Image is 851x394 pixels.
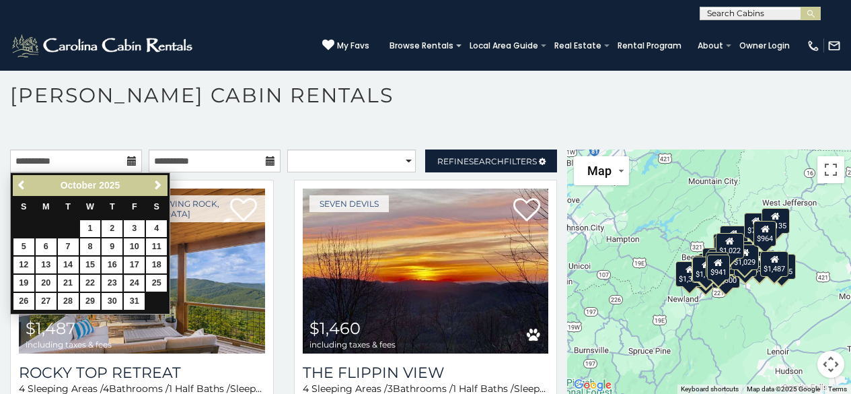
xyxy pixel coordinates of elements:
[425,150,557,172] a: RefineSearchFilters
[827,39,841,53] img: mail-regular-white.png
[337,40,369,52] span: My Favs
[14,177,31,194] a: Previous
[102,293,122,310] a: 30
[309,195,389,212] a: Seven Devils
[681,385,739,394] button: Keyboard shortcuts
[80,220,101,237] a: 1
[80,257,101,273] a: 15
[437,156,537,166] span: Refine Filters
[102,275,122,292] a: 23
[716,233,744,259] div: $1,022
[110,202,115,211] span: Thursday
[691,36,730,55] a: About
[13,238,34,255] a: 5
[36,257,57,273] a: 13
[124,275,145,292] a: 24
[817,156,844,183] button: Toggle fullscreen view
[146,220,167,237] a: 4
[469,156,504,166] span: Search
[513,197,540,225] a: Add to favorites
[80,238,101,255] a: 8
[720,225,748,251] div: $1,401
[102,238,122,255] a: 9
[13,275,34,292] a: 19
[154,202,159,211] span: Saturday
[768,254,796,280] div: $1,075
[13,293,34,310] a: 26
[36,238,57,255] a: 6
[692,256,720,282] div: $1,133
[706,251,729,277] div: $976
[744,213,767,238] div: $788
[383,36,460,55] a: Browse Rentals
[19,364,265,382] a: Rocky Top Retreat
[58,293,79,310] a: 28
[762,208,790,234] div: $1,135
[734,251,757,276] div: $957
[124,257,145,273] a: 17
[146,275,167,292] a: 25
[42,202,50,211] span: Monday
[36,293,57,310] a: 27
[733,36,797,55] a: Owner Login
[611,36,688,55] a: Rental Program
[80,293,101,310] a: 29
[322,39,369,53] a: My Favs
[587,164,612,178] span: Map
[61,180,97,191] span: October
[86,202,94,211] span: Wednesday
[21,202,26,211] span: Sunday
[570,376,615,394] a: Open this area in Google Maps (opens a new window)
[132,202,137,211] span: Friday
[548,36,608,55] a: Real Estate
[58,275,79,292] a: 21
[463,36,545,55] a: Local Area Guide
[58,238,79,255] a: 7
[26,340,112,349] span: including taxes & fees
[146,238,167,255] a: 11
[36,275,57,292] a: 20
[58,257,79,273] a: 14
[760,251,788,276] div: $1,487
[102,257,122,273] a: 16
[745,251,774,277] div: $1,362
[712,262,740,288] div: $1,300
[146,257,167,273] a: 18
[303,189,549,354] a: The Flippin View $1,460 including taxes & fees
[80,275,101,292] a: 22
[303,364,549,382] a: The Flippin View
[124,238,145,255] a: 10
[124,220,145,237] a: 3
[828,385,847,393] a: Terms (opens in new tab)
[65,202,71,211] span: Tuesday
[574,156,629,185] button: Change map style
[731,244,760,270] div: $1,029
[303,189,549,354] img: The Flippin View
[753,220,776,246] div: $964
[102,220,122,237] a: 2
[692,263,720,288] div: $1,296
[13,257,34,273] a: 12
[309,340,396,349] span: including taxes & fees
[149,177,166,194] a: Next
[309,319,361,338] span: $1,460
[26,319,75,338] span: $1,487
[675,261,704,287] div: $1,363
[747,385,820,393] span: Map data ©2025 Google
[807,39,820,53] img: phone-regular-white.png
[707,254,730,280] div: $941
[713,233,741,259] div: $1,637
[153,180,163,191] span: Next
[817,351,844,378] button: Map camera controls
[10,32,196,59] img: White-1-2.png
[124,293,145,310] a: 31
[99,180,120,191] span: 2025
[570,376,615,394] img: Google
[17,180,28,191] span: Previous
[692,257,720,282] div: $1,718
